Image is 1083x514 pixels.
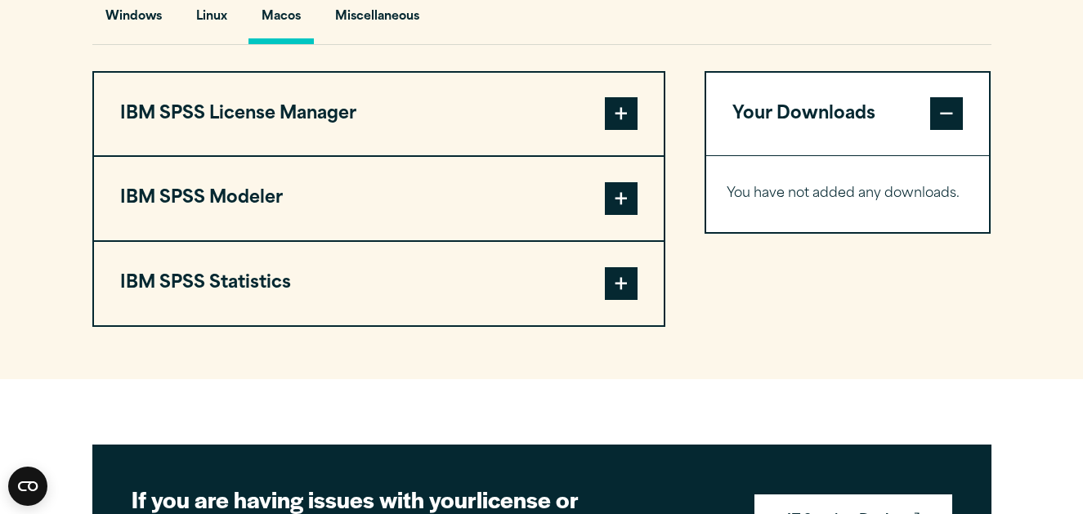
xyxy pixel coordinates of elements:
[94,73,664,156] button: IBM SPSS License Manager
[706,155,990,232] div: Your Downloads
[706,73,990,156] button: Your Downloads
[727,182,969,206] p: You have not added any downloads.
[94,242,664,325] button: IBM SPSS Statistics
[8,467,47,506] button: Open CMP widget
[94,157,664,240] button: IBM SPSS Modeler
